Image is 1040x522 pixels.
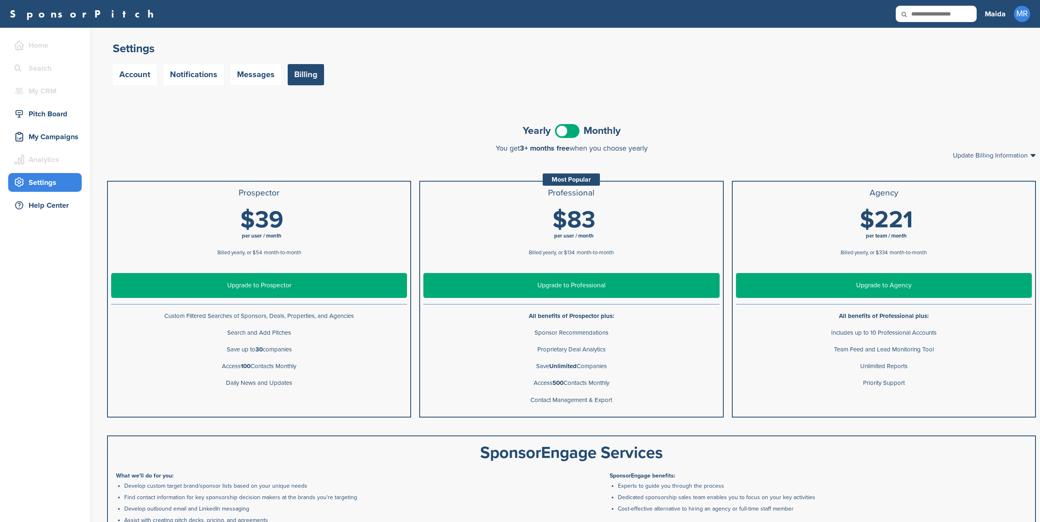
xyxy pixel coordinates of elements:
a: Messages [230,64,281,85]
p: Daily News and Updates [111,378,407,388]
a: Help Center [8,196,82,215]
p: Save Companies [423,361,719,371]
li: Develop outbound email and LinkedIn messaging [124,504,569,513]
p: Save up to companies [111,344,407,355]
li: Experts to guide you through the process [618,482,1027,490]
a: Update Billing Information [953,152,1036,159]
a: Pitch Board [8,104,82,123]
a: My Campaigns [8,127,82,146]
a: My CRM [8,82,82,100]
p: Search and Add Pitches [111,328,407,338]
a: Upgrade to Agency [736,273,1032,298]
h3: Prospector [111,188,407,198]
h3: Agency [736,188,1032,198]
a: Home [8,36,82,55]
span: 3+ months free [520,144,570,153]
p: Proprietary Deal Analytics [423,344,719,355]
div: Most Popular [543,173,600,186]
span: MR [1014,6,1030,22]
p: Custom Filtered Searches of Sponsors, Deals, Properties, and Agencies [111,311,407,321]
p: Access Contacts Monthly [111,361,407,371]
span: $221 [860,206,913,234]
li: Develop custom target brand/sponsor lists based on your unique needs [124,482,569,490]
a: Upgrade to Professional [423,273,719,298]
p: Priority Support [736,378,1032,388]
li: Dedicated sponsorship sales team enables you to focus on your key activities [618,493,1027,502]
p: Contact Management & Export [423,395,719,405]
b: All benefits of Professional plus: [839,312,929,320]
span: per user / month [554,233,594,239]
h3: Maida [985,8,1006,20]
p: Unlimited Reports [736,361,1032,371]
div: Settings [12,175,82,190]
p: Includes up to 10 Professional Accounts [736,328,1032,338]
a: Maida [985,5,1006,23]
div: Search [12,61,82,76]
b: Unlimited [549,362,577,370]
li: Cost-effective alternative to hiring an agency or full-time staff member [618,504,1027,513]
b: 30 [255,346,263,353]
div: My Campaigns [12,129,82,144]
span: Billed yearly, or $334 [841,249,888,256]
span: $83 [552,206,595,234]
a: Account [113,64,157,85]
li: Find contact information for key sponsorship decision makers at the brands you're targeting [124,493,569,502]
span: month-to-month [264,249,301,256]
a: Search [8,59,82,78]
span: Billed yearly, or $54 [217,249,262,256]
div: Help Center [12,198,82,213]
b: SponsorEngage benefits: [610,472,675,479]
span: month-to-month [890,249,927,256]
p: Team Feed and Lead Monitoring Tool [736,344,1032,355]
b: All benefits of Prospector plus: [529,312,614,320]
a: Billing [288,64,324,85]
span: $39 [240,206,283,234]
b: What we'll do for you: [116,472,174,479]
a: SponsorPitch [10,9,159,19]
span: Billed yearly, or $134 [529,249,575,256]
div: Pitch Board [12,107,82,121]
div: My CRM [12,84,82,98]
h3: Professional [423,188,719,198]
a: Upgrade to Prospector [111,273,407,298]
div: Home [12,38,82,53]
span: per team / month [866,233,907,239]
b: 500 [552,379,564,387]
span: Monthly [584,126,621,136]
a: Notifications [163,64,224,85]
span: per user / month [242,233,282,239]
a: Settings [8,173,82,192]
div: You get when you choose yearly [107,144,1036,152]
p: Access Contacts Monthly [423,378,719,388]
div: SponsorEngage Services [116,444,1027,461]
div: Analytics [12,152,82,167]
span: month-to-month [577,249,614,256]
a: Analytics [8,150,82,169]
p: Sponsor Recommendations [423,328,719,338]
span: Yearly [523,126,551,136]
b: 100 [241,362,250,370]
h2: Settings [113,41,1030,56]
